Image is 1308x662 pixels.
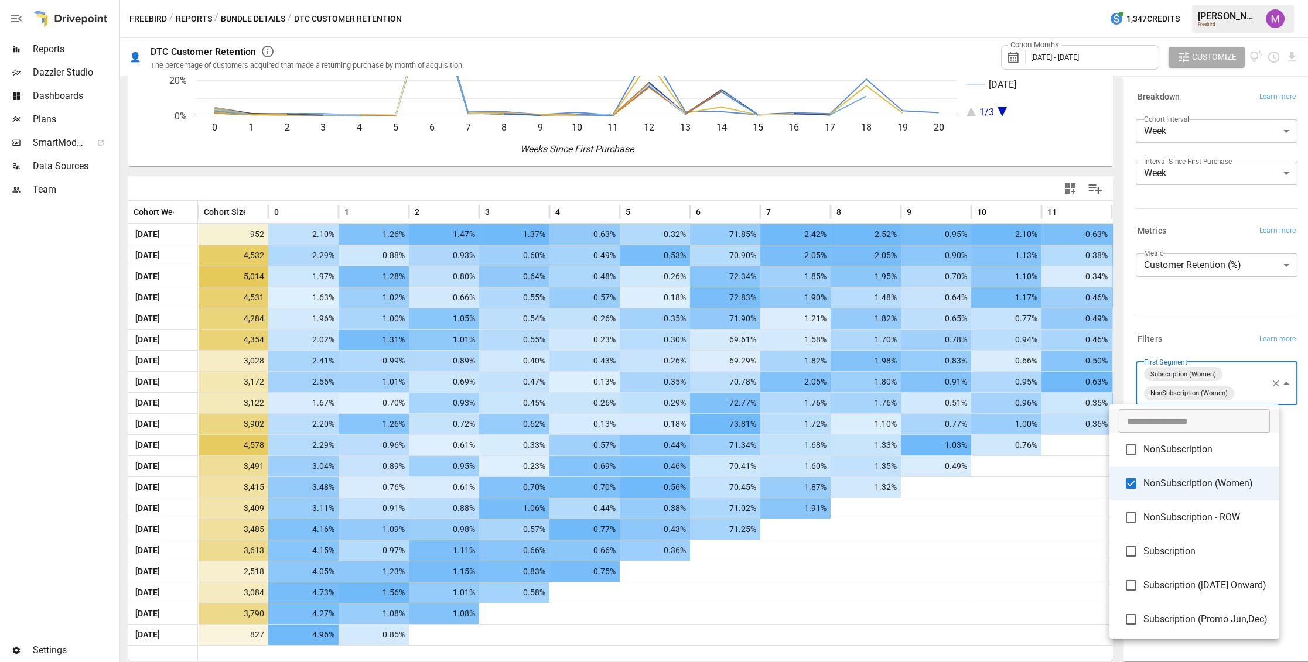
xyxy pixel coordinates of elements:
span: NonSubscription - ROW [1143,510,1270,524]
span: Subscription [1143,544,1270,558]
span: NonSubscription (Women) [1143,476,1270,491]
span: NonSubscription [1143,443,1270,457]
span: Subscription ([DATE] Onward) [1143,578,1270,592]
span: Subscription (Promo Jun,Dec) [1143,612,1270,626]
